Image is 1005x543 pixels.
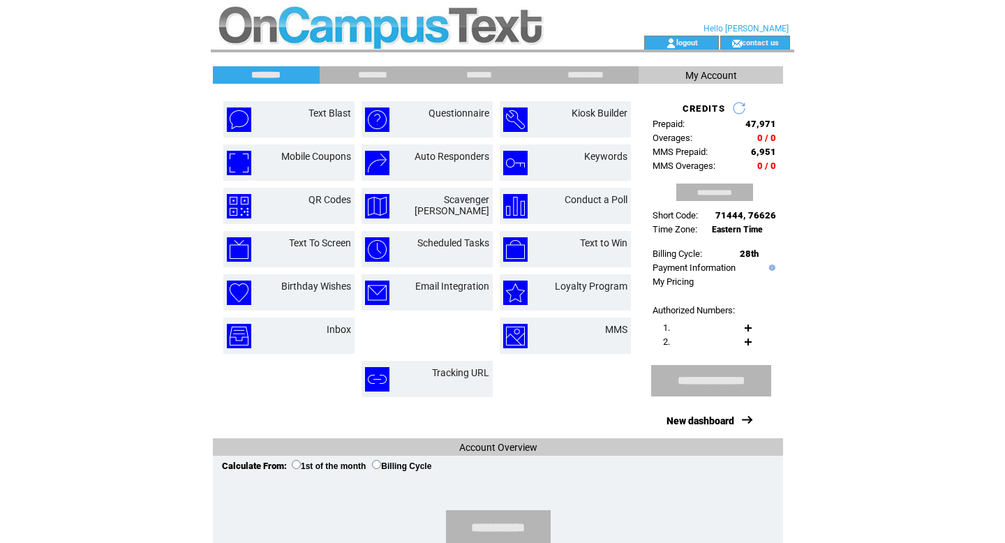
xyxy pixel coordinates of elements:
[653,133,692,143] span: Overages:
[432,367,489,378] a: Tracking URL
[572,107,627,119] a: Kiosk Builder
[429,107,489,119] a: Questionnaire
[663,322,670,333] span: 1.
[417,237,489,248] a: Scheduled Tasks
[365,237,389,262] img: scheduled-tasks.png
[663,336,670,347] span: 2.
[327,324,351,335] a: Inbox
[740,248,759,259] span: 28th
[372,461,431,471] label: Billing Cycle
[745,119,776,129] span: 47,971
[372,460,381,469] input: Billing Cycle
[703,24,789,34] span: Hello [PERSON_NAME]
[415,194,489,216] a: Scavenger [PERSON_NAME]
[683,103,725,114] span: CREDITS
[605,324,627,335] a: MMS
[580,237,627,248] a: Text to Win
[503,237,528,262] img: text-to-win.png
[757,161,776,171] span: 0 / 0
[292,460,301,469] input: 1st of the month
[365,151,389,175] img: auto-responders.png
[227,194,251,218] img: qr-codes.png
[292,461,366,471] label: 1st of the month
[227,324,251,348] img: inbox.png
[555,281,627,292] a: Loyalty Program
[653,224,697,235] span: Time Zone:
[415,151,489,162] a: Auto Responders
[222,461,287,471] span: Calculate From:
[676,38,698,47] a: logout
[503,281,528,305] img: loyalty-program.png
[281,151,351,162] a: Mobile Coupons
[685,70,737,81] span: My Account
[751,147,776,157] span: 6,951
[565,194,627,205] a: Conduct a Poll
[227,107,251,132] img: text-blast.png
[503,324,528,348] img: mms.png
[227,151,251,175] img: mobile-coupons.png
[365,194,389,218] img: scavenger-hunt.png
[503,194,528,218] img: conduct-a-poll.png
[308,194,351,205] a: QR Codes
[653,262,736,273] a: Payment Information
[742,38,779,47] a: contact us
[503,151,528,175] img: keywords.png
[584,151,627,162] a: Keywords
[459,442,537,453] span: Account Overview
[653,276,694,287] a: My Pricing
[308,107,351,119] a: Text Blast
[667,415,734,426] a: New dashboard
[365,107,389,132] img: questionnaire.png
[227,237,251,262] img: text-to-screen.png
[281,281,351,292] a: Birthday Wishes
[227,281,251,305] img: birthday-wishes.png
[715,210,776,221] span: 71444, 76626
[666,38,676,49] img: account_icon.gif
[766,265,775,271] img: help.gif
[653,210,698,221] span: Short Code:
[365,281,389,305] img: email-integration.png
[653,147,708,157] span: MMS Prepaid:
[653,161,715,171] span: MMS Overages:
[289,237,351,248] a: Text To Screen
[731,38,742,49] img: contact_us_icon.gif
[415,281,489,292] a: Email Integration
[653,248,702,259] span: Billing Cycle:
[712,225,763,235] span: Eastern Time
[757,133,776,143] span: 0 / 0
[365,367,389,392] img: tracking-url.png
[503,107,528,132] img: kiosk-builder.png
[653,119,685,129] span: Prepaid:
[653,305,735,315] span: Authorized Numbers:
